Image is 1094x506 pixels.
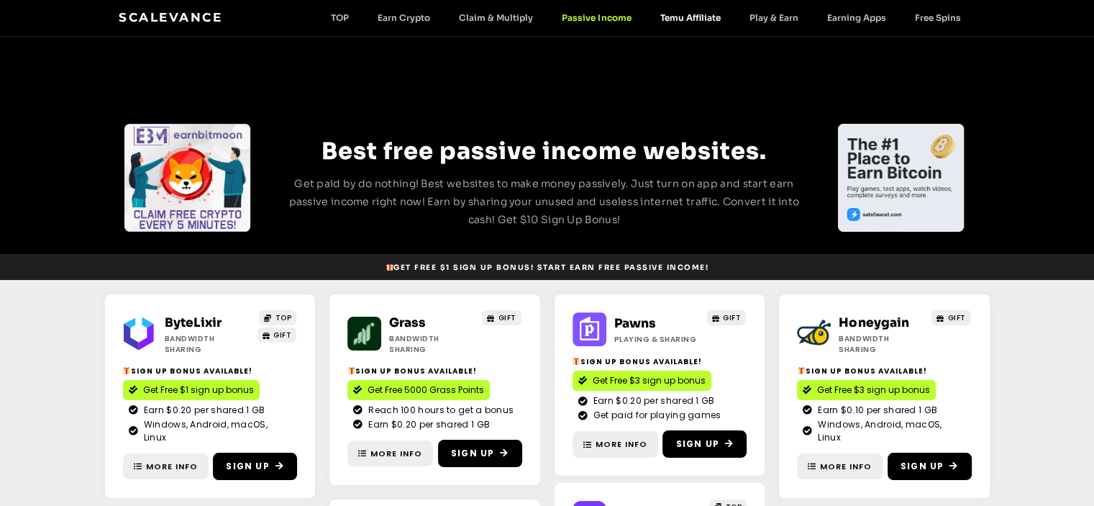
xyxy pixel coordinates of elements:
a: GIFT [482,310,521,325]
a: Earn Crypto [363,12,445,23]
a: Scalevance [119,10,222,24]
h2: Sign Up Bonus Available! [123,366,298,376]
a: Earning Apps [812,12,900,23]
div: 1 / 4 [124,124,250,232]
a: Sign Up [213,453,297,480]
span: Windows, Android, macOS, Linux [814,418,965,444]
span: Sign Up [451,447,494,460]
span: Reach 100 hours to get a bonus [365,404,514,417]
a: Claim & Multiply [445,12,547,23]
a: More Info [797,453,883,480]
nav: Menu [316,12,975,23]
a: More Info [573,431,658,458]
div: Slides [838,124,964,232]
a: Get Free $3 sign up bonus [573,371,711,391]
span: GIFT [498,312,516,323]
a: Sign Up [888,453,972,480]
span: Earn $0.20 per shared 1 GB [365,418,490,431]
p: Get paid by do nothing! Best websites to make money passively. Just turn on app and start earn pa... [278,175,811,229]
h2: Sign Up Bonus Available! [347,366,522,376]
a: Honeygain [839,315,908,330]
img: 🎁 [123,367,130,374]
span: Earn $0.10 per shared 1 GB [814,404,937,417]
a: More Info [347,441,433,467]
img: 🎁 [573,358,580,365]
a: More Info [123,453,209,480]
h2: Best free passive income websites. [278,133,811,169]
span: Get Free $1 sign up bonus [143,384,254,397]
a: Sign Up [438,440,522,467]
h2: Bandwidth Sharing [165,333,252,355]
span: Earn $0.20 per shared 1 GB [590,394,715,407]
a: TOP [259,310,296,325]
span: Windows, Android, macOS, Linux [140,418,291,444]
a: Get Free $1 sign up bonus [123,380,260,400]
span: Get Free $1 sign up bonus! Start earn free passive income! [386,262,708,273]
span: Sign Up [675,438,719,451]
div: Slides [124,124,250,232]
a: GIFT [707,310,747,325]
a: Sign Up [662,430,747,458]
div: 1 / 4 [838,124,964,232]
a: Get Free $3 sign up bonus [797,380,936,400]
img: 🎁 [386,263,393,271]
h2: Bandwidth Sharing [839,333,926,355]
a: Free Spins [900,12,975,23]
span: Get Free $3 sign up bonus [593,374,706,387]
span: GIFT [948,312,966,323]
span: Earn $0.20 per shared 1 GB [140,404,265,417]
img: 🎁 [348,367,355,374]
a: TOP [316,12,363,23]
span: Get Free $3 sign up bonus [817,384,930,397]
span: More Info [146,461,198,473]
h2: Sign Up Bonus Available! [797,366,972,376]
img: 🎁 [798,367,805,374]
span: TOP [275,312,292,323]
a: Get Free 5000 Grass Points [347,380,490,400]
a: ByteLixir [165,315,222,330]
span: Sign Up [901,460,944,473]
span: More Info [820,461,872,473]
a: Passive Income [547,12,645,23]
h2: Bandwidth Sharing [389,333,476,355]
span: Sign Up [226,460,269,473]
span: More Info [596,438,647,451]
span: Get paid for playing games [590,409,721,422]
a: Temu Affiliate [645,12,734,23]
h2: Sign Up Bonus Available! [573,356,747,367]
span: Get Free 5000 Grass Points [368,384,484,397]
a: Pawns [614,316,656,331]
a: Grass [389,315,426,330]
h2: Playing & Sharing [614,334,701,345]
a: Play & Earn [734,12,812,23]
a: 🎁Get Free $1 sign up bonus! Start earn free passive income! [380,258,714,276]
span: More Info [370,448,422,460]
a: GIFT [257,327,297,343]
span: GIFT [273,330,291,340]
a: GIFT [931,310,971,325]
span: GIFT [723,312,741,323]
